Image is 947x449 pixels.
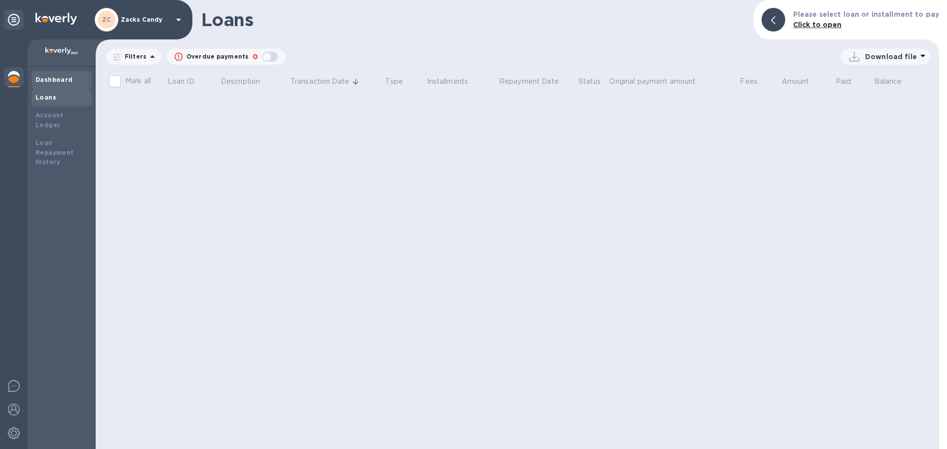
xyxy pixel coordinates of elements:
span: Description [221,76,273,87]
span: Fees [740,76,770,87]
img: Logo [36,13,77,25]
p: Filters [121,52,146,61]
p: Status [579,76,601,87]
b: Account Ledger [36,111,64,129]
b: Dashboard [36,76,73,83]
span: Transaction Date [291,76,362,87]
span: Loan ID [168,76,207,87]
p: Loan ID [168,76,194,87]
span: Balance [874,76,915,87]
button: Overdue payments0 [167,49,286,65]
b: Loan Repayment History [36,139,74,166]
p: Balance [874,76,902,87]
p: Transaction Date [291,76,349,87]
p: Amount [782,76,809,87]
span: Paid [836,76,864,87]
span: Installments [427,76,481,87]
b: Please select loan or installment to pay [793,10,939,18]
b: Loans [36,94,56,101]
p: Description [221,76,260,87]
span: Original payment amount [609,76,708,87]
p: Original payment amount [609,76,695,87]
p: Overdue payments [186,52,249,61]
p: Paid [836,76,851,87]
p: Installments [427,76,469,87]
p: Repayment Date [499,76,559,87]
p: Mark all [125,76,151,86]
span: Type [385,76,416,87]
p: Download file [865,52,917,62]
p: 0 [253,52,258,62]
b: ZC [102,16,111,23]
p: Fees [740,76,758,87]
span: Amount [782,76,822,87]
p: Type [385,76,403,87]
p: Zacks Candy [121,16,170,23]
h1: Loans [201,9,746,30]
b: Click to open [793,21,842,29]
div: Unpin categories [4,10,24,30]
